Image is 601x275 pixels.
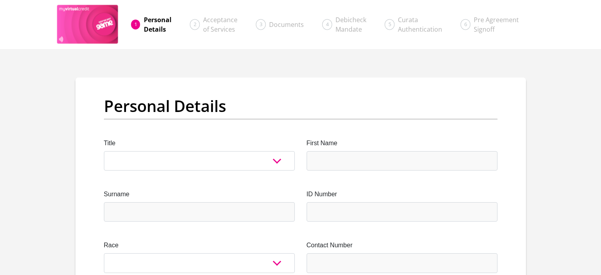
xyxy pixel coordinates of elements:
[307,253,497,273] input: Contact Number
[104,138,295,148] label: Title
[392,12,448,37] a: CurataAuthentication
[144,15,171,34] span: Personal Details
[197,12,244,37] a: Acceptanceof Services
[269,20,304,29] span: Documents
[307,151,497,171] input: First Name
[263,17,310,32] a: Documents
[307,202,497,222] input: ID Number
[104,202,295,222] input: Surname
[307,190,497,199] label: ID Number
[104,241,295,250] label: Race
[57,5,119,44] img: game logo
[307,138,497,148] label: First Name
[329,12,373,37] a: DebicheckMandate
[138,12,178,37] a: PersonalDetails
[104,97,497,116] h2: Personal Details
[474,15,519,34] span: Pre Agreement Signoff
[307,241,497,250] label: Contact Number
[104,190,295,199] label: Surname
[467,12,525,37] a: Pre AgreementSignoff
[398,15,442,34] span: Curata Authentication
[335,15,366,34] span: Debicheck Mandate
[203,15,237,34] span: Acceptance of Services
